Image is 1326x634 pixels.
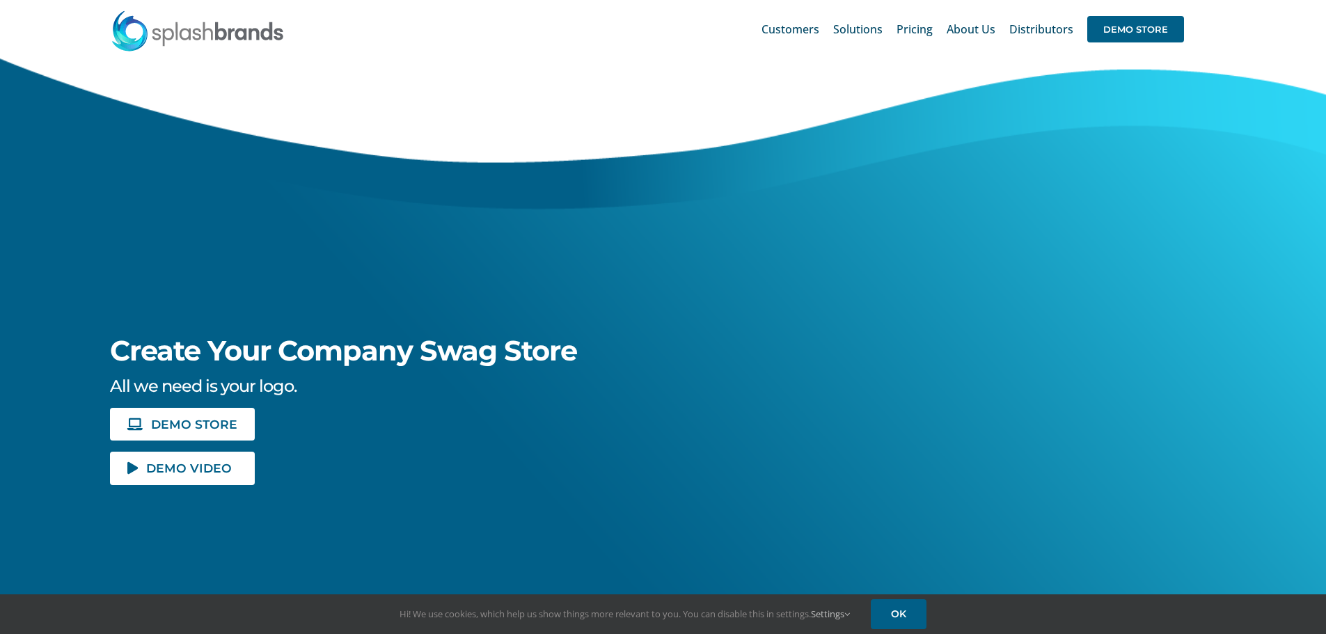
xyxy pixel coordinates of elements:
[1087,7,1184,51] a: DEMO STORE
[151,418,237,430] span: DEMO STORE
[1009,24,1073,35] span: Distributors
[110,376,297,396] span: All we need is your logo.
[761,24,819,35] span: Customers
[400,608,850,620] span: Hi! We use cookies, which help us show things more relevant to you. You can disable this in setti...
[111,10,285,51] img: SplashBrands.com Logo
[146,462,232,474] span: DEMO VIDEO
[1087,16,1184,42] span: DEMO STORE
[871,599,926,629] a: OK
[833,24,883,35] span: Solutions
[947,24,995,35] span: About Us
[811,608,850,620] a: Settings
[761,7,819,51] a: Customers
[897,7,933,51] a: Pricing
[1009,7,1073,51] a: Distributors
[897,24,933,35] span: Pricing
[110,408,255,441] a: DEMO STORE
[761,7,1184,51] nav: Main Menu
[110,333,577,367] span: Create Your Company Swag Store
